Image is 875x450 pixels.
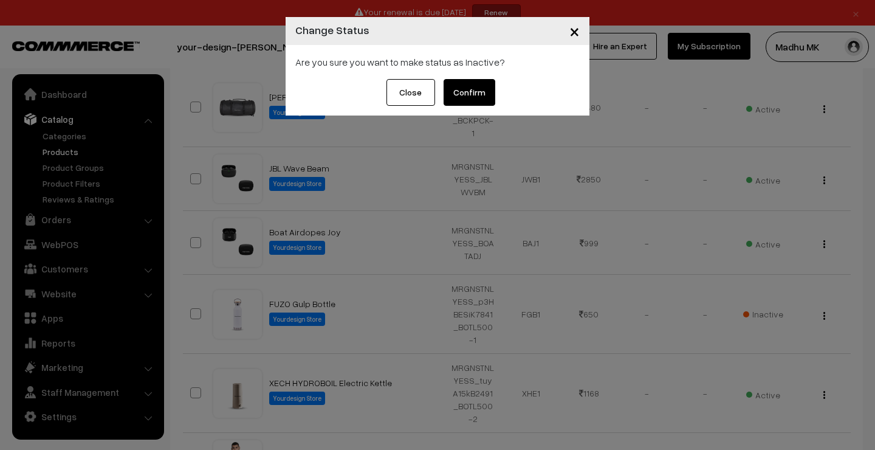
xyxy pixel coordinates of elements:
button: Confirm [444,79,495,106]
button: Close [386,79,435,106]
span: × [569,19,580,42]
button: Close [560,12,589,50]
h4: Change Status [295,22,369,38]
div: Are you sure you want to make status as Inactive? [295,55,580,69]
